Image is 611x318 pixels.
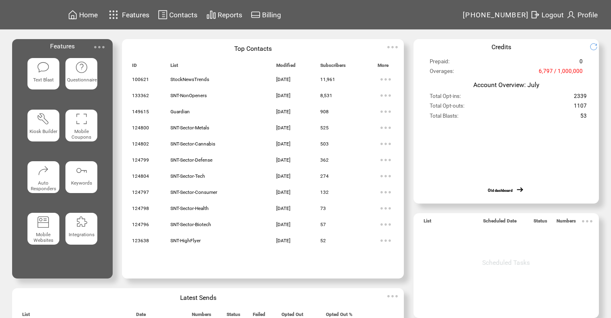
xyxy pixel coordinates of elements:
span: Account Overview: July [473,81,539,89]
img: ellypsis.svg [378,184,394,200]
span: Features [50,42,75,50]
span: 124802 [132,141,149,147]
span: Prepaid: [430,58,449,68]
span: 124798 [132,206,149,211]
span: [DATE] [276,189,290,195]
span: [DATE] [276,109,290,114]
span: Mobile Websites [34,232,53,243]
span: Profile [577,11,598,19]
span: Keywords [71,180,92,186]
img: ellypsis.svg [378,87,394,104]
span: Reports [218,11,242,19]
img: ellypsis.svg [378,168,394,184]
span: [DATE] [276,173,290,179]
span: [DATE] [276,77,290,82]
a: Mobile Websites [27,213,59,258]
span: Contacts [169,11,197,19]
span: 73 [320,206,326,211]
span: Total Opt-ins: [430,93,461,103]
span: Overages: [430,68,454,78]
span: 123638 [132,238,149,243]
span: ID [132,62,137,72]
span: 57 [320,222,326,227]
img: home.svg [68,10,78,20]
span: [DATE] [276,141,290,147]
img: refresh.png [590,43,604,51]
a: Mobile Coupons [65,110,97,155]
img: auto-responders.svg [37,164,50,177]
a: Billing [250,8,282,21]
span: Guardian [170,109,190,114]
span: StockNewsTrends [170,77,209,82]
span: Credits [491,43,511,51]
a: Features [105,7,151,23]
span: SNT-Sector-Consumer [170,189,217,195]
img: ellypsis.svg [378,104,394,120]
span: 0 [580,58,583,68]
span: 124804 [132,173,149,179]
span: SNT-HighFlyer [170,238,201,243]
img: ellypsis.svg [378,233,394,249]
span: Total Opt-outs: [430,103,464,112]
img: integrations.svg [75,216,88,229]
span: [DATE] [276,238,290,243]
span: 149615 [132,109,149,114]
span: [DATE] [276,206,290,211]
span: Latest Sends [180,294,216,301]
a: Profile [565,8,599,21]
span: Kiosk Builder [29,129,57,134]
span: 362 [320,157,329,163]
span: Integrations [69,232,94,237]
img: exit.svg [530,10,540,20]
span: 8,531 [320,93,332,98]
span: 132 [320,189,329,195]
span: Scheduled Tasks [482,259,530,266]
span: 6,797 / 1,000,000 [539,68,583,78]
img: ellypsis.svg [378,152,394,168]
span: Logout [542,11,564,19]
span: Numbers [556,218,576,227]
span: Home [79,11,98,19]
span: 525 [320,125,329,131]
img: ellypsis.svg [378,216,394,233]
span: SNT-Sector-Tech [170,173,205,179]
img: coupons.svg [75,112,88,125]
span: 1107 [574,103,587,112]
span: Questionnaire [67,77,97,83]
img: ellypsis.svg [378,120,394,136]
span: [DATE] [276,93,290,98]
span: [DATE] [276,125,290,131]
img: ellypsis.svg [384,288,401,304]
img: tool%201.svg [37,112,50,125]
span: List [170,62,178,72]
span: 52 [320,238,326,243]
span: Modified [276,62,296,72]
span: Top Contacts [234,45,272,52]
img: features.svg [107,8,121,21]
span: SNT-Sector-Defense [170,157,212,163]
span: 133362 [132,93,149,98]
img: keywords.svg [75,164,88,177]
span: SNT-NonOpeners [170,93,207,98]
span: 274 [320,173,329,179]
span: Subscribers [320,62,346,72]
img: creidtcard.svg [251,10,260,20]
span: 908 [320,109,329,114]
span: 124799 [132,157,149,163]
img: profile.svg [566,10,576,20]
a: Home [67,8,99,21]
span: 2339 [574,93,587,103]
span: 124796 [132,222,149,227]
a: Reports [205,8,244,21]
img: questionnaire.svg [75,61,88,74]
span: More [378,62,388,72]
span: Scheduled Date [483,218,517,227]
a: Text Blast [27,58,59,103]
span: 11,961 [320,77,335,82]
img: ellypsis.svg [378,200,394,216]
span: 53 [580,113,587,123]
a: Logout [529,8,565,21]
span: SNT-Sector-Health [170,206,209,211]
a: Keywords [65,161,97,206]
img: ellypsis.svg [91,39,107,55]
